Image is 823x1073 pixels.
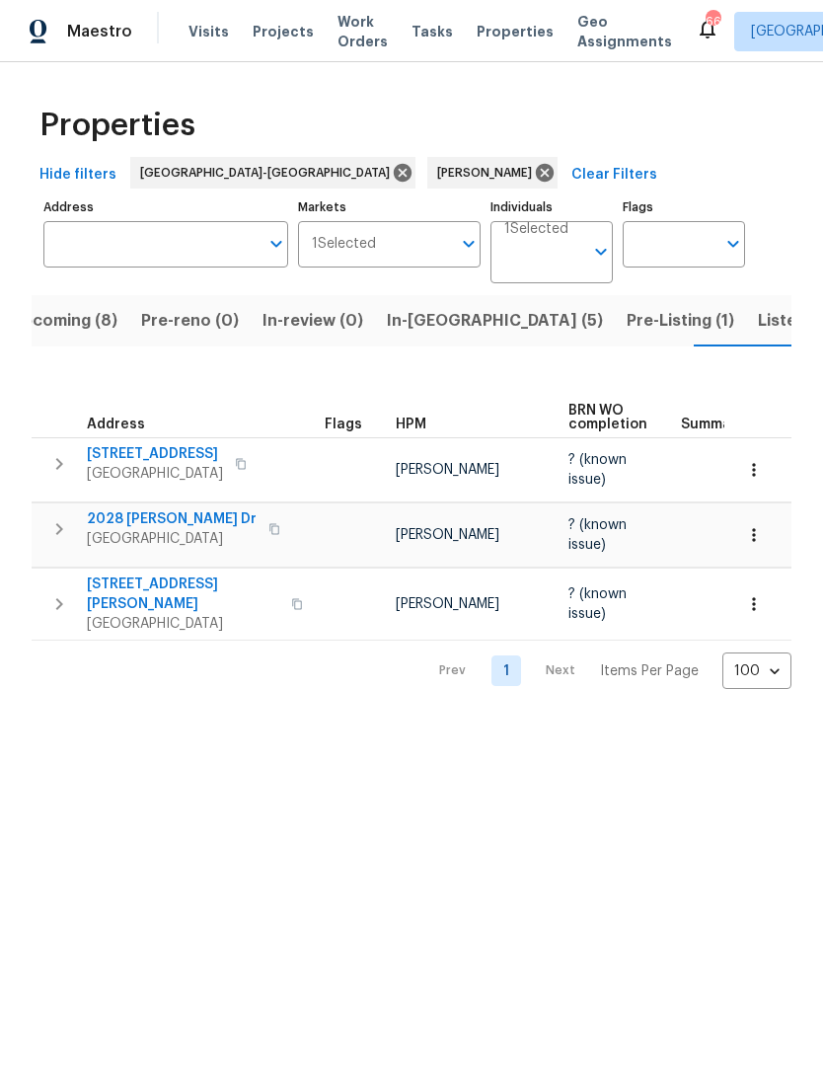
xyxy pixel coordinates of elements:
[491,655,521,686] a: Goto page 1
[130,157,415,189] div: [GEOGRAPHIC_DATA]-[GEOGRAPHIC_DATA]
[396,418,426,431] span: HPM
[722,646,791,697] div: 100
[568,587,627,621] span: ? (known issue)
[568,404,647,431] span: BRN WO completion
[427,157,558,189] div: [PERSON_NAME]
[188,22,229,41] span: Visits
[477,22,554,41] span: Properties
[87,418,145,431] span: Address
[563,157,665,193] button: Clear Filters
[32,157,124,193] button: Hide filters
[67,22,132,41] span: Maestro
[504,221,568,238] span: 1 Selected
[87,464,223,484] span: [GEOGRAPHIC_DATA]
[600,661,699,681] p: Items Per Page
[262,230,290,258] button: Open
[587,238,615,266] button: Open
[490,201,613,213] label: Individuals
[577,12,672,51] span: Geo Assignments
[87,575,279,614] span: [STREET_ADDRESS][PERSON_NAME]
[87,614,279,634] span: [GEOGRAPHIC_DATA]
[568,518,627,552] span: ? (known issue)
[411,25,453,38] span: Tasks
[420,652,791,689] nav: Pagination Navigation
[681,418,745,431] span: Summary
[262,307,363,335] span: In-review (0)
[87,529,257,549] span: [GEOGRAPHIC_DATA]
[706,12,719,32] div: 66
[43,201,288,213] label: Address
[337,12,388,51] span: Work Orders
[571,163,657,188] span: Clear Filters
[387,307,603,335] span: In-[GEOGRAPHIC_DATA] (5)
[141,307,239,335] span: Pre-reno (0)
[312,236,376,253] span: 1 Selected
[396,463,499,477] span: [PERSON_NAME]
[39,115,195,135] span: Properties
[623,201,745,213] label: Flags
[87,509,257,529] span: 2028 [PERSON_NAME] Dr
[396,528,499,542] span: [PERSON_NAME]
[298,201,482,213] label: Markets
[140,163,398,183] span: [GEOGRAPHIC_DATA]-[GEOGRAPHIC_DATA]
[455,230,483,258] button: Open
[11,307,117,335] span: Upcoming (8)
[719,230,747,258] button: Open
[87,444,223,464] span: [STREET_ADDRESS]
[325,418,362,431] span: Flags
[253,22,314,41] span: Projects
[568,453,627,487] span: ? (known issue)
[39,163,116,188] span: Hide filters
[627,307,734,335] span: Pre-Listing (1)
[437,163,540,183] span: [PERSON_NAME]
[396,597,499,611] span: [PERSON_NAME]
